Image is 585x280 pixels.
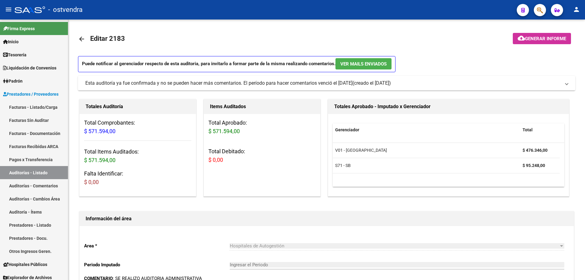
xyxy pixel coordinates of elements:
strong: $ 476.346,00 [523,148,548,153]
h3: Falta Identificar: [84,169,191,186]
span: Hospitales de Autogestión [230,243,284,249]
mat-icon: menu [5,6,12,13]
span: (creado el [DATE]) [353,80,391,87]
span: Total [523,127,533,132]
mat-expansion-panel-header: Esta auditoría ya fue confirmada y no se pueden hacer más comentarios. El período para hacer come... [78,76,575,90]
span: Inicio [3,38,19,45]
span: S71 - SB [335,163,351,168]
span: Tesorería [3,51,27,58]
h1: Items Auditados [210,102,314,112]
span: Editar 2183 [90,35,125,42]
mat-icon: arrow_back [78,35,85,43]
span: - ostvendra [48,3,83,16]
span: V01 - [GEOGRAPHIC_DATA] [335,148,387,153]
span: $ 571.594,00 [208,128,240,134]
span: Padrón [3,78,23,84]
mat-icon: person [573,6,580,13]
h1: Información del área [86,214,568,224]
span: Prestadores / Proveedores [3,91,58,97]
h1: Totales Auditoría [86,102,190,112]
span: $ 571.594,00 [84,157,115,163]
mat-icon: cloud_download [518,34,525,42]
iframe: Intercom live chat [564,259,579,274]
span: Gerenciador [335,127,359,132]
p: Area * [84,243,230,249]
h3: Total Comprobantes: [84,119,191,136]
span: $ 571.594,00 [84,128,115,134]
strong: $ 95.248,00 [523,163,545,168]
span: Generar informe [525,36,566,41]
button: Generar informe [513,33,571,44]
h3: Total Aprobado: [208,119,316,136]
p: Periodo Imputado [84,261,230,268]
span: Ver Mails Enviados [340,61,387,67]
span: Liquidación de Convenios [3,65,56,71]
span: Hospitales Públicos [3,261,47,268]
datatable-header-cell: Gerenciador [333,123,520,136]
button: Ver Mails Enviados [335,58,392,69]
h3: Total Debitado: [208,147,316,164]
h1: Totales Aprobado - Imputado x Gerenciador [334,102,563,112]
span: $ 0,00 [84,179,99,185]
span: $ 0,00 [208,157,223,163]
span: Firma Express [3,25,35,32]
datatable-header-cell: Total [520,123,560,136]
div: Esta auditoría ya fue confirmada y no se pueden hacer más comentarios. El período para hacer come... [85,80,353,87]
p: Puede notificar al gerenciador respecto de esta auditoria, para invitarlo a formar parte de la mi... [78,56,395,72]
h3: Total Items Auditados: [84,147,191,165]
